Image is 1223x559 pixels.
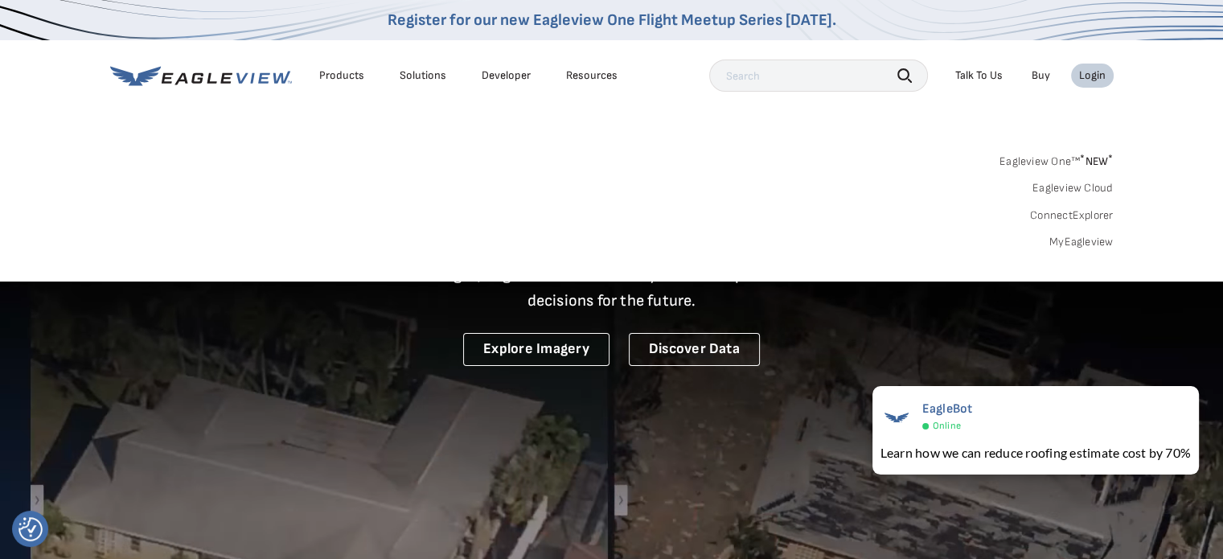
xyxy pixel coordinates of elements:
div: Resources [566,68,618,83]
a: Eagleview Cloud [1032,181,1114,195]
img: Revisit consent button [18,517,43,541]
a: ConnectExplorer [1030,208,1114,223]
div: Solutions [400,68,446,83]
div: Talk To Us [955,68,1003,83]
a: Register for our new Eagleview One Flight Meetup Series [DATE]. [388,10,836,30]
span: EagleBot [922,401,973,417]
input: Search [709,60,928,92]
a: Discover Data [629,333,760,366]
img: EagleBot [880,401,913,434]
div: Login [1079,68,1106,83]
a: Eagleview One™*NEW* [999,150,1114,168]
a: Developer [482,68,531,83]
span: NEW [1080,154,1113,168]
div: Products [319,68,364,83]
span: Online [933,420,961,432]
div: Learn how we can reduce roofing estimate cost by 70% [880,443,1191,462]
button: Consent Preferences [18,517,43,541]
a: Buy [1032,68,1050,83]
a: MyEagleview [1049,235,1114,249]
a: Explore Imagery [463,333,609,366]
